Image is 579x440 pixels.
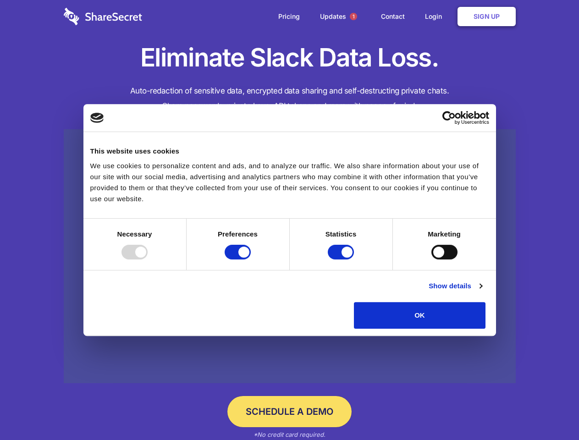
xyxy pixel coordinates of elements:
div: We use cookies to personalize content and ads, and to analyze our traffic. We also share informat... [90,160,489,204]
div: This website uses cookies [90,146,489,157]
a: Login [416,2,456,31]
strong: Statistics [325,230,357,238]
em: *No credit card required. [254,431,325,438]
a: Show details [429,280,482,291]
strong: Marketing [428,230,461,238]
a: Pricing [269,2,309,31]
a: Wistia video thumbnail [64,129,516,384]
h4: Auto-redaction of sensitive data, encrypted data sharing and self-destructing private chats. Shar... [64,83,516,114]
a: Usercentrics Cookiebot - opens in a new window [409,111,489,125]
h1: Eliminate Slack Data Loss. [64,41,516,74]
span: 1 [350,13,357,20]
strong: Preferences [218,230,258,238]
a: Contact [372,2,414,31]
strong: Necessary [117,230,152,238]
a: Schedule a Demo [227,396,352,427]
button: OK [354,302,485,329]
img: logo [90,113,104,123]
img: logo-wordmark-white-trans-d4663122ce5f474addd5e946df7df03e33cb6a1c49d2221995e7729f52c070b2.svg [64,8,142,25]
a: Sign Up [458,7,516,26]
